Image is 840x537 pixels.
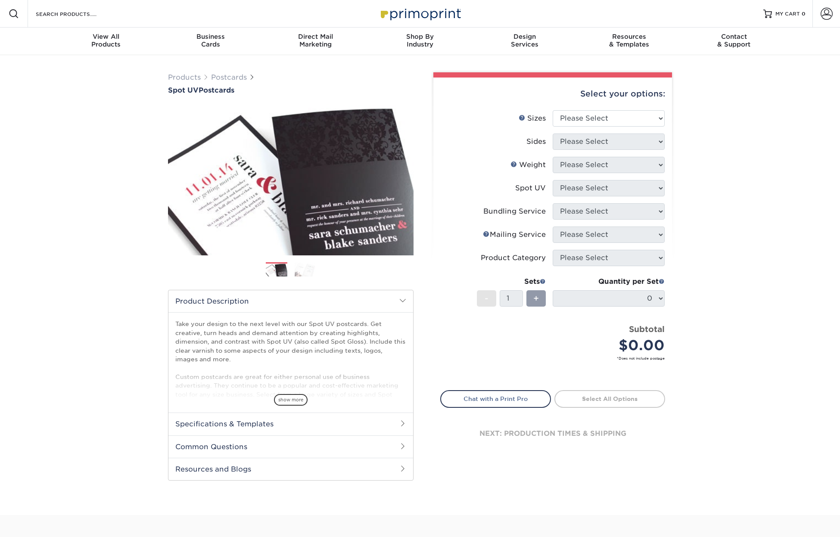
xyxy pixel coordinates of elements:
[211,73,247,81] a: Postcards
[483,206,546,217] div: Bundling Service
[168,435,413,458] h2: Common Questions
[554,390,665,407] a: Select All Options
[519,113,546,124] div: Sizes
[368,33,473,48] div: Industry
[175,320,406,407] p: Take your design to the next level with our Spot UV postcards. Get creative, turn heads and deman...
[681,33,786,40] span: Contact
[515,183,546,193] div: Spot UV
[368,28,473,55] a: Shop ByIndustry
[447,356,665,361] small: *Does not include postage
[266,263,287,278] img: Postcards 01
[681,28,786,55] a: Contact& Support
[168,290,413,312] h2: Product Description
[481,253,546,263] div: Product Category
[802,11,806,17] span: 0
[510,160,546,170] div: Weight
[168,86,414,94] a: Spot UVPostcards
[263,33,368,40] span: Direct Mail
[533,292,539,305] span: +
[168,458,413,480] h2: Resources and Blogs
[168,413,413,435] h2: Specifications & Templates
[295,262,316,277] img: Postcards 02
[440,390,551,407] a: Chat with a Print Pro
[485,292,488,305] span: -
[159,33,263,40] span: Business
[477,276,546,287] div: Sets
[54,33,159,40] span: View All
[168,86,414,94] h1: Postcards
[159,33,263,48] div: Cards
[168,86,199,94] span: Spot UV
[263,33,368,48] div: Marketing
[577,28,681,55] a: Resources& Templates
[168,73,201,81] a: Products
[368,33,473,40] span: Shop By
[35,9,119,19] input: SEARCH PRODUCTS.....
[681,33,786,48] div: & Support
[159,28,263,55] a: BusinessCards
[54,28,159,55] a: View AllProducts
[54,33,159,48] div: Products
[559,335,665,356] div: $0.00
[440,78,665,110] div: Select your options:
[168,95,414,265] img: Spot UV 01
[274,394,308,406] span: show more
[577,33,681,40] span: Resources
[472,33,577,48] div: Services
[263,28,368,55] a: Direct MailMarketing
[483,230,546,240] div: Mailing Service
[377,4,463,23] img: Primoprint
[526,137,546,147] div: Sides
[577,33,681,48] div: & Templates
[553,276,665,287] div: Quantity per Set
[472,28,577,55] a: DesignServices
[440,408,665,459] div: next: production times & shipping
[472,33,577,40] span: Design
[775,10,800,18] span: MY CART
[629,324,665,334] strong: Subtotal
